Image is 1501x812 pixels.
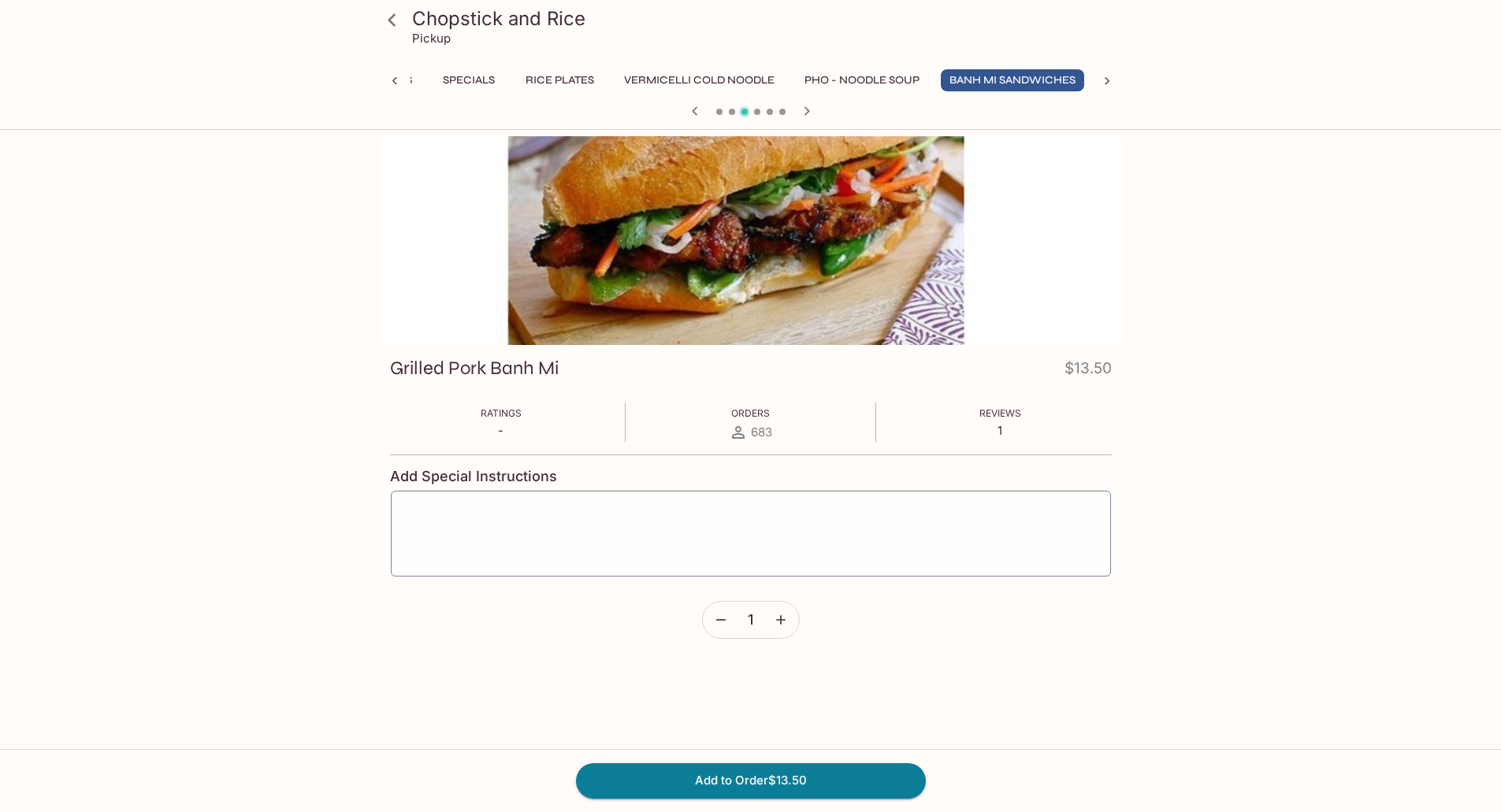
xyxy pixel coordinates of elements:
p: 1 [979,423,1021,438]
button: Add to Order$13.50 [576,763,926,798]
span: Orders [731,407,770,419]
span: 1 [748,611,753,628]
button: Rice Plates [517,69,603,91]
h4: $13.50 [1064,356,1112,387]
p: - [481,423,522,438]
h4: Add Special Instructions [390,468,1112,485]
span: Reviews [979,407,1021,419]
button: Pho - Noodle Soup [796,69,928,91]
button: Specials [433,69,504,91]
button: Banh Mi Sandwiches [941,69,1084,91]
button: Vermicelli Cold Noodle [615,69,783,91]
span: Ratings [481,407,522,419]
p: Pickup [412,31,451,46]
span: 683 [751,425,772,439]
h3: Chopstick and Rice [412,6,1116,31]
h3: Grilled Pork Banh Mi [390,356,559,380]
div: Grilled Pork Banh Mi [379,136,1123,345]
